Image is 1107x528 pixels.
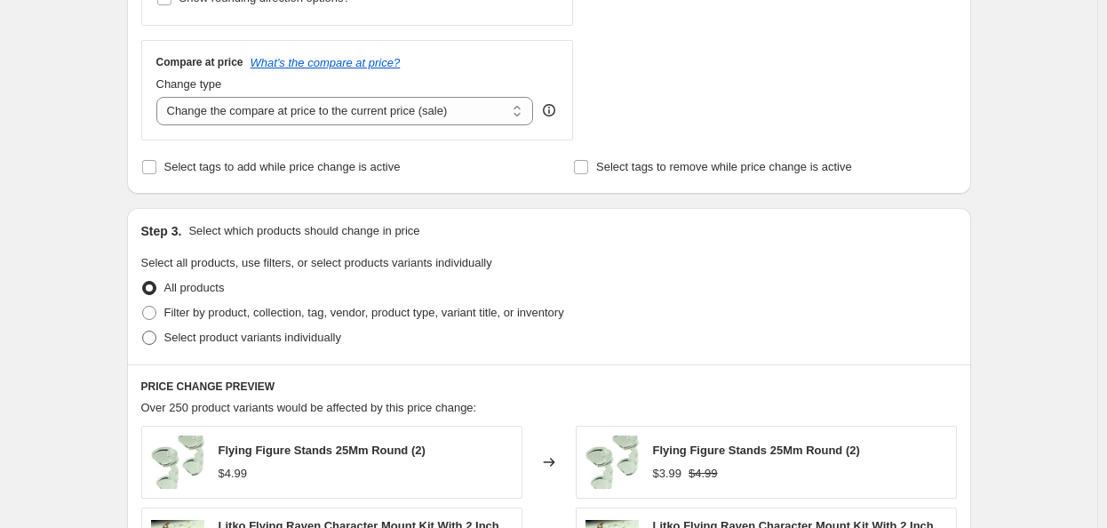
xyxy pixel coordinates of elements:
[156,77,222,91] span: Change type
[141,401,477,414] span: Over 250 product variants would be affected by this price change:
[540,101,558,119] div: help
[156,55,243,69] h3: Compare at price
[219,444,426,457] span: Flying Figure Stands 25Mm Round (2)
[653,444,860,457] span: Flying Figure Stands 25Mm Round (2)
[653,465,682,483] div: $3.99
[164,160,401,173] span: Select tags to add while price change is active
[596,160,852,173] span: Select tags to remove while price change is active
[188,222,419,240] p: Select which products should change in price
[151,436,204,489] img: 61XjRDPvjxL._AC_SL1000_80x.jpg
[141,256,492,269] span: Select all products, use filters, or select products variants individually
[141,222,182,240] h2: Step 3.
[251,56,401,69] button: What's the compare at price?
[141,380,957,394] h6: PRICE CHANGE PREVIEW
[689,465,718,483] strike: $4.99
[219,465,248,483] div: $4.99
[585,436,639,489] img: 61XjRDPvjxL._AC_SL1000_80x.jpg
[164,281,225,294] span: All products
[164,306,564,319] span: Filter by product, collection, tag, vendor, product type, variant title, or inventory
[164,331,341,344] span: Select product variants individually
